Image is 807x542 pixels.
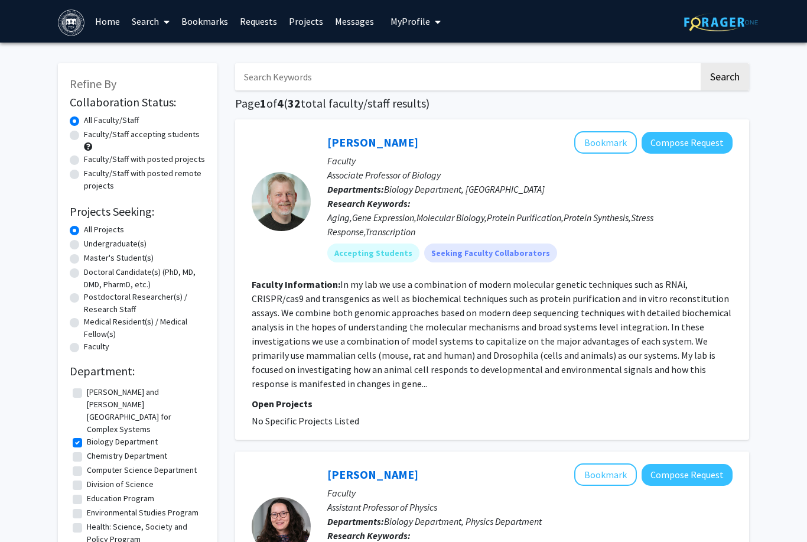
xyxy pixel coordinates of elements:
[327,530,411,541] b: Research Keywords:
[288,96,301,111] span: 32
[84,238,147,250] label: Undergraduate(s)
[70,95,206,109] h2: Collaboration Status:
[235,63,699,90] input: Search Keywords
[84,252,154,264] label: Master's Student(s)
[327,210,733,239] div: Aging,Gene Expression,Molecular Biology,Protein Purification,Protein Synthesis,Stress Response,Tr...
[87,464,197,476] label: Computer Science Department
[642,132,733,154] button: Compose Request to Michael Marr
[70,364,206,378] h2: Department:
[327,197,411,209] b: Research Keywords:
[87,436,158,448] label: Biology Department
[327,515,384,527] b: Departments:
[424,244,557,262] mat-chip: Seeking Faculty Collaborators
[87,478,154,491] label: Division of Science
[574,463,637,486] button: Add Hannah Yevick to Bookmarks
[84,291,206,316] label: Postdoctoral Researcher(s) / Research Staff
[84,153,205,165] label: Faculty/Staff with posted projects
[126,1,175,42] a: Search
[327,154,733,168] p: Faculty
[87,450,167,462] label: Chemistry Department
[701,63,749,90] button: Search
[70,76,116,91] span: Refine By
[9,489,50,533] iframe: Chat
[384,515,542,527] span: Biology Department, Physics Department
[642,464,733,486] button: Compose Request to Hannah Yevick
[175,1,234,42] a: Bookmarks
[87,492,154,505] label: Education Program
[84,167,206,192] label: Faculty/Staff with posted remote projects
[235,96,749,111] h1: Page of ( total faculty/staff results)
[252,278,731,390] fg-read-more: In my lab we use a combination of modern molecular genetic techniques such as RNAi, CRISPR/cas9 a...
[277,96,284,111] span: 4
[84,316,206,340] label: Medical Resident(s) / Medical Fellow(s)
[87,507,199,519] label: Environmental Studies Program
[252,415,359,427] span: No Specific Projects Listed
[70,205,206,219] h2: Projects Seeking:
[84,340,109,353] label: Faculty
[327,244,419,262] mat-chip: Accepting Students
[329,1,380,42] a: Messages
[684,13,758,31] img: ForagerOne Logo
[327,183,384,195] b: Departments:
[260,96,266,111] span: 1
[574,131,637,154] button: Add Michael Marr to Bookmarks
[283,1,329,42] a: Projects
[384,183,545,195] span: Biology Department, [GEOGRAPHIC_DATA]
[87,386,203,436] label: [PERSON_NAME] and [PERSON_NAME][GEOGRAPHIC_DATA] for Complex Systems
[89,1,126,42] a: Home
[84,223,124,236] label: All Projects
[84,128,200,141] label: Faculty/Staff accepting students
[327,500,733,514] p: Assistant Professor of Physics
[84,266,206,291] label: Doctoral Candidate(s) (PhD, MD, DMD, PharmD, etc.)
[234,1,283,42] a: Requests
[84,114,139,126] label: All Faculty/Staff
[391,15,430,27] span: My Profile
[252,278,340,290] b: Faculty Information:
[327,135,418,150] a: [PERSON_NAME]
[327,168,733,182] p: Associate Professor of Biology
[58,9,84,36] img: Brandeis University Logo
[327,486,733,500] p: Faculty
[327,467,418,482] a: [PERSON_NAME]
[252,397,733,411] p: Open Projects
